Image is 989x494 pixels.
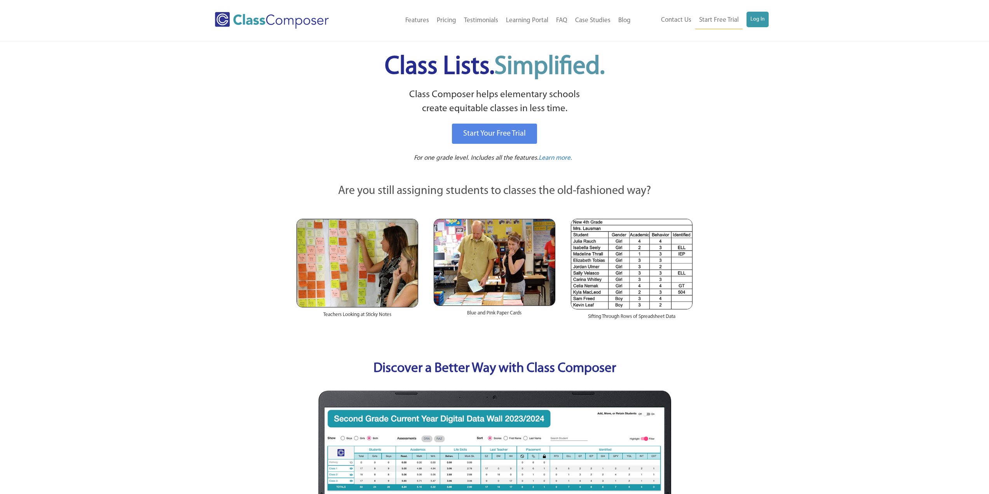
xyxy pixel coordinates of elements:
[502,12,552,29] a: Learning Portal
[452,124,537,144] a: Start Your Free Trial
[434,306,555,325] div: Blue and Pink Paper Cards
[297,219,418,307] img: Teachers Looking at Sticky Notes
[614,12,635,29] a: Blog
[635,12,769,29] nav: Header Menu
[297,183,693,200] p: Are you still assigning students to classes the old-fashioned way?
[215,12,329,29] img: Class Composer
[401,12,433,29] a: Features
[463,130,526,138] span: Start Your Free Trial
[295,88,694,116] p: Class Composer helps elementary schools create equitable classes in less time.
[539,154,572,163] a: Learn more.
[539,155,572,161] span: Learn more.
[494,54,605,80] span: Simplified.
[361,12,635,29] nav: Header Menu
[433,12,460,29] a: Pricing
[297,307,418,326] div: Teachers Looking at Sticky Notes
[414,155,539,161] span: For one grade level. Includes all the features.
[571,219,692,309] img: Spreadsheets
[657,12,695,29] a: Contact Us
[460,12,502,29] a: Testimonials
[571,309,692,328] div: Sifting Through Rows of Spreadsheet Data
[434,219,555,305] img: Blue and Pink Paper Cards
[747,12,769,27] a: Log In
[695,12,743,29] a: Start Free Trial
[571,12,614,29] a: Case Studies
[385,54,605,80] span: Class Lists.
[552,12,571,29] a: FAQ
[289,359,701,379] p: Discover a Better Way with Class Composer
